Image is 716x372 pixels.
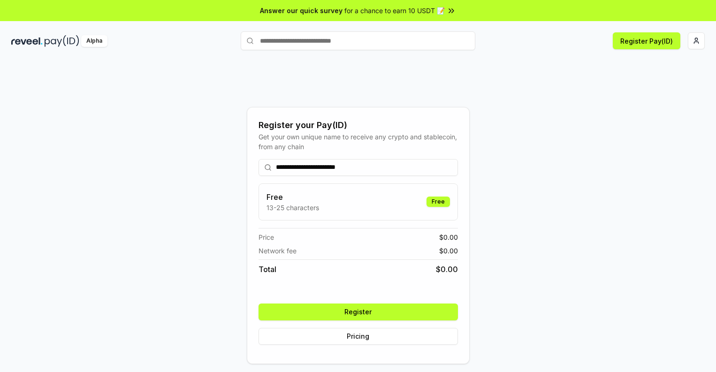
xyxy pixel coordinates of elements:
[439,246,458,256] span: $ 0.00
[267,191,319,203] h3: Free
[81,35,107,47] div: Alpha
[259,264,276,275] span: Total
[260,6,343,15] span: Answer our quick survey
[344,6,445,15] span: for a chance to earn 10 USDT 📝
[436,264,458,275] span: $ 0.00
[259,132,458,152] div: Get your own unique name to receive any crypto and stablecoin, from any chain
[439,232,458,242] span: $ 0.00
[613,32,680,49] button: Register Pay(ID)
[45,35,79,47] img: pay_id
[11,35,43,47] img: reveel_dark
[267,203,319,213] p: 13-25 characters
[427,197,450,207] div: Free
[259,246,297,256] span: Network fee
[259,328,458,345] button: Pricing
[259,119,458,132] div: Register your Pay(ID)
[259,304,458,320] button: Register
[259,232,274,242] span: Price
